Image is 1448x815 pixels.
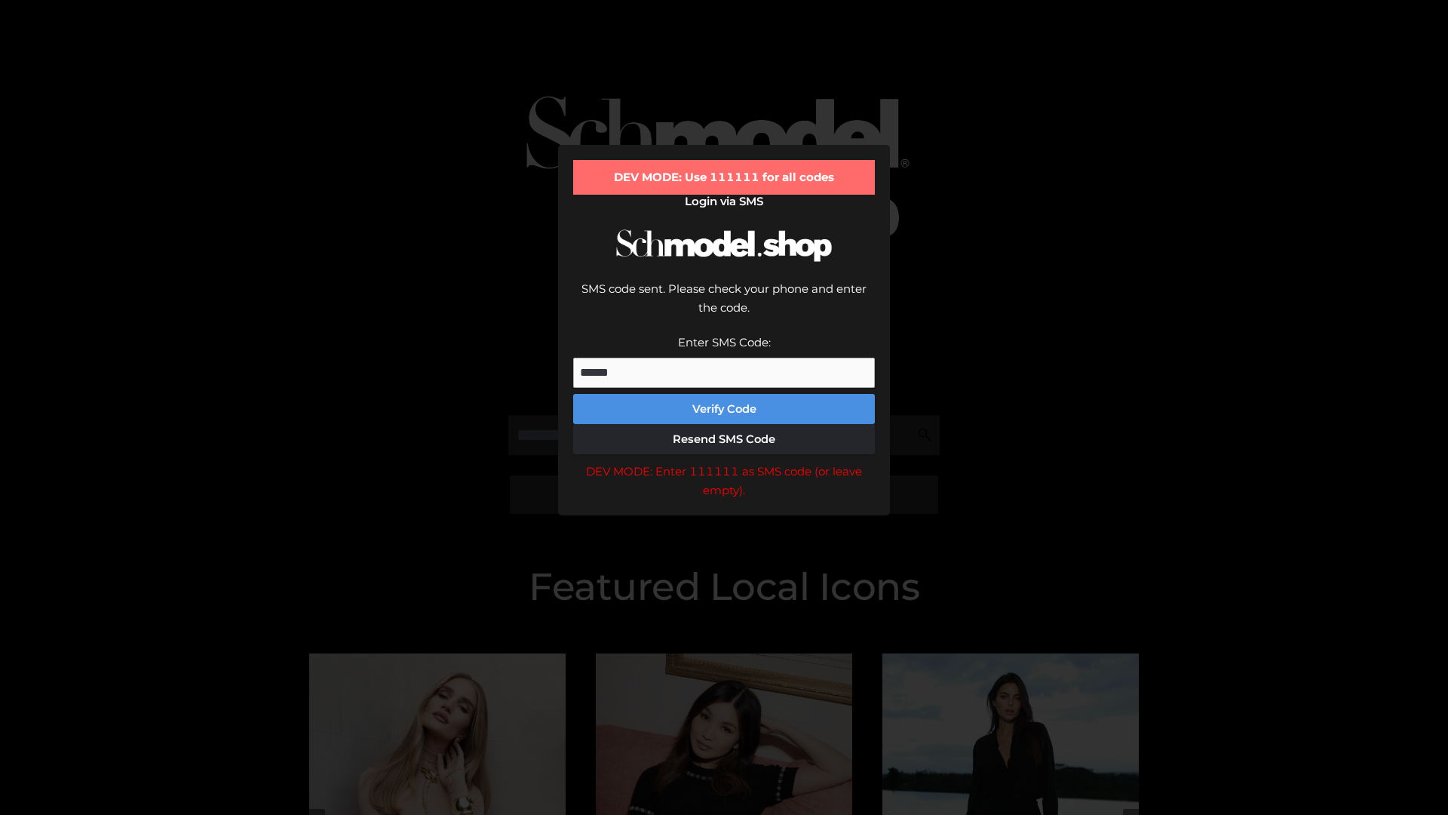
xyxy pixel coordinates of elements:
label: Enter SMS Code: [678,335,771,349]
button: Verify Code [573,394,875,424]
img: Schmodel Logo [611,216,837,275]
div: DEV MODE: Enter 111111 as SMS code (or leave empty). [573,462,875,500]
h2: Login via SMS [573,195,875,208]
button: Resend SMS Code [573,424,875,454]
div: SMS code sent. Please check your phone and enter the code. [573,279,875,333]
div: DEV MODE: Use 111111 for all codes [573,160,875,195]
